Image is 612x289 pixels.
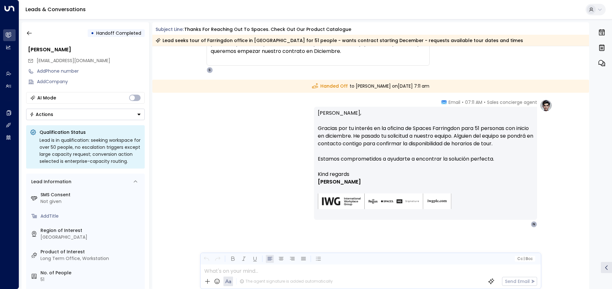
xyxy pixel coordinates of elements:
[40,249,142,255] label: Product of Interest
[156,26,184,33] span: Subject Line:
[523,256,525,261] span: |
[40,213,142,220] div: AddTitle
[40,191,142,198] label: SMS Consent
[152,80,589,93] div: to [PERSON_NAME] on [DATE] 7:11 am
[26,109,145,120] div: Button group with a nested menu
[28,46,145,54] div: [PERSON_NAME]
[214,255,222,263] button: Redo
[37,78,145,85] div: AddCompany
[318,193,452,210] img: AIorK4zU2Kz5WUNqa9ifSKC9jFH1hjwenjvh85X70KBOPduETvkeZu4OqG8oPuqbwvp3xfXcMQJCRtwYb-SG
[156,37,523,44] div: Lead seeks tour of Farringdon office in [GEOGRAPHIC_DATA] for 51 people - wants contract starting...
[40,276,142,283] div: 51
[514,256,535,262] button: Cc|Bcc
[540,99,552,112] img: profile-logo.png
[37,57,110,64] span: nicsubram13@gmail.com
[40,227,142,234] label: Region of Interest
[318,170,349,178] span: Kind regards
[240,278,333,284] div: The agent signature is added automatically
[91,27,94,39] div: •
[96,30,141,36] span: Handoff Completed
[517,256,532,261] span: Cc Bcc
[40,137,141,165] div: Lead is in qualification: seeking workspace for over 50 people, no escalation triggers except lar...
[37,68,145,75] div: AddPhone number
[484,99,485,105] span: •
[184,26,351,33] div: Thanks for reaching out to Spaces. Check out our product catalogue
[37,95,56,101] div: AI Mode
[26,109,145,120] button: Actions
[29,178,71,185] div: Lead Information
[487,99,537,105] span: Sales concierge agent
[25,6,86,13] a: Leads & Conversations
[40,198,142,205] div: Not given
[318,109,533,170] p: [PERSON_NAME], Gracias por tu interés en la oficina de Spaces Farringdon para 51 personas con ini...
[462,99,463,105] span: •
[30,112,53,117] div: Actions
[318,178,361,186] span: [PERSON_NAME]
[207,67,213,73] div: S
[40,129,141,135] p: Qualification Status
[531,221,537,228] div: N
[465,99,482,105] span: 07:11 AM
[40,255,142,262] div: Long Term Office, Workstation
[40,234,142,241] div: [GEOGRAPHIC_DATA]
[40,270,142,276] label: No. of People
[318,170,533,217] div: Signature
[37,57,110,64] span: [EMAIL_ADDRESS][DOMAIN_NAME]
[312,83,348,90] span: Handed Off
[448,99,460,105] span: Email
[202,255,210,263] button: Undo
